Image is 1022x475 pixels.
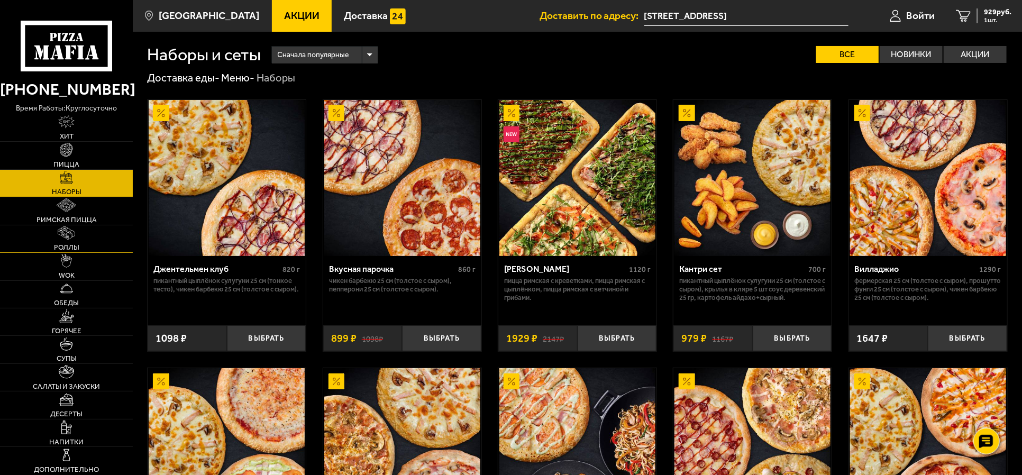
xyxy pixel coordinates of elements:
[53,161,79,168] span: Пицца
[57,355,77,362] span: Супы
[681,333,707,343] span: 979 ₽
[498,100,656,256] a: АкционныйНовинкаМама Миа
[679,105,695,121] img: Акционный
[504,373,519,389] img: Акционный
[60,133,74,140] span: Хит
[52,327,81,334] span: Горячее
[816,46,879,63] label: Все
[855,264,977,274] div: Вилладжио
[679,277,826,302] p: Пикантный цыплёнок сулугуни 25 см (толстое с сыром), крылья в кляре 5 шт соус деревенский 25 гр, ...
[504,105,519,121] img: Акционный
[504,126,519,142] img: Новинка
[362,333,383,343] s: 1098 ₽
[753,325,832,351] button: Выбрать
[854,105,870,121] img: Акционный
[850,100,1006,256] img: Вилладжио
[153,264,280,274] div: Джентельмен клуб
[543,333,564,343] s: 2147 ₽
[148,100,306,256] a: АкционныйДжентельмен клуб
[506,333,537,343] span: 1929 ₽
[944,46,1007,63] label: Акции
[59,272,75,279] span: WOK
[857,333,888,343] span: 1647 ₽
[329,277,476,294] p: Чикен Барбекю 25 см (толстое с сыром), Пепперони 25 см (толстое с сыром).
[324,100,480,256] img: Вкусная парочка
[712,333,733,343] s: 1167 ₽
[644,6,848,26] span: Полтавская улица, 12
[147,71,220,84] a: Доставка еды-
[149,100,305,256] img: Джентельмен клуб
[153,373,169,389] img: Акционный
[849,100,1007,256] a: АкционныйВилладжио
[50,410,83,417] span: Десерты
[644,6,848,26] input: Ваш адрес доставки
[331,333,357,343] span: 899 ₽
[984,17,1011,23] span: 1 шт.
[629,265,651,274] span: 1120 г
[282,265,300,274] span: 820 г
[679,264,806,274] div: Кантри сет
[329,264,455,274] div: Вкусная парочка
[153,105,169,121] img: Акционный
[458,265,476,274] span: 860 г
[880,46,943,63] label: Новинки
[49,439,84,445] span: Напитки
[222,71,255,84] a: Меню-
[540,11,644,21] span: Доставить по адресу:
[390,8,406,24] img: 15daf4d41897b9f0e9f617042186c801.svg
[153,277,300,294] p: Пикантный цыплёнок сулугуни 25 см (тонкое тесто), Чикен Барбекю 25 см (толстое с сыром).
[855,277,1001,302] p: Фермерская 25 см (толстое с сыром), Прошутто Фунги 25 см (толстое с сыром), Чикен Барбекю 25 см (...
[54,299,79,306] span: Обеды
[328,105,344,121] img: Акционный
[499,100,655,256] img: Мама Миа
[284,11,320,21] span: Акции
[257,71,295,85] div: Наборы
[323,100,481,256] a: АкционныйВкусная парочка
[34,466,99,473] span: Дополнительно
[980,265,1001,274] span: 1290 г
[808,265,826,274] span: 700 г
[156,333,187,343] span: 1098 ₽
[906,11,935,21] span: Войти
[928,325,1007,351] button: Выбрать
[673,100,832,256] a: АкционныйКантри сет
[54,244,79,251] span: Роллы
[147,46,261,63] h1: Наборы и сеты
[854,373,870,389] img: Акционный
[278,45,350,65] span: Сначала популярные
[328,373,344,389] img: Акционный
[402,325,481,351] button: Выбрать
[159,11,259,21] span: [GEOGRAPHIC_DATA]
[504,264,626,274] div: [PERSON_NAME]
[344,11,388,21] span: Доставка
[52,188,81,195] span: Наборы
[679,373,695,389] img: Акционный
[36,216,97,223] span: Римская пицца
[33,383,100,390] span: Салаты и закуски
[984,8,1011,16] span: 929 руб.
[504,277,651,302] p: Пицца Римская с креветками, Пицца Римская с цыплёнком, Пицца Римская с ветчиной и грибами.
[227,325,306,351] button: Выбрать
[674,100,831,256] img: Кантри сет
[578,325,657,351] button: Выбрать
